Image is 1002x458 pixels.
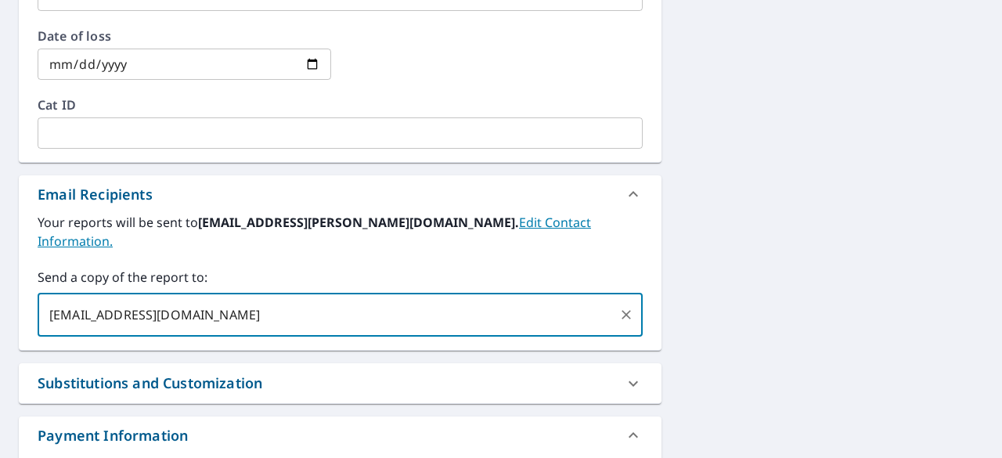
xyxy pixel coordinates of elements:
label: Send a copy of the report to: [38,268,643,287]
div: Substitutions and Customization [38,373,262,394]
label: Your reports will be sent to [38,213,643,251]
div: Email Recipients [19,175,661,213]
label: Cat ID [38,99,643,111]
b: [EMAIL_ADDRESS][PERSON_NAME][DOMAIN_NAME]. [198,214,519,231]
div: Payment Information [38,425,188,446]
button: Clear [615,304,637,326]
label: Date of loss [38,30,331,42]
div: Payment Information [19,417,661,454]
div: Substitutions and Customization [19,363,661,403]
div: Email Recipients [38,184,153,205]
